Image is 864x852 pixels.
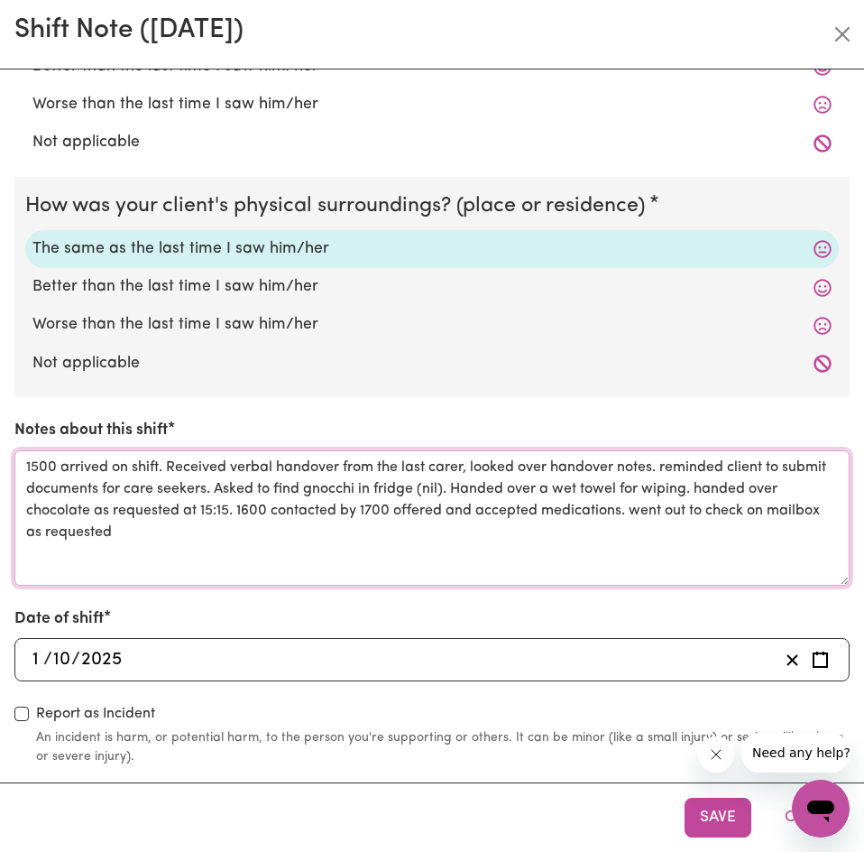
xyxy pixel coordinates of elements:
[43,650,52,670] span: /
[25,191,652,223] legend: How was your client's physical surroundings? (place or residence)
[806,646,834,673] button: Enter the date of shift
[828,20,857,49] button: Close
[32,313,832,337] label: Worse than the last time I saw him/her
[80,646,123,673] input: ----
[71,650,80,670] span: /
[14,14,244,47] h2: Shift Note ( [DATE] )
[36,728,850,766] small: An incident is harm, or potential harm, to the person you're supporting or others. It can be mino...
[14,419,168,442] label: Notes about this shift
[698,736,734,773] iframe: Close message
[741,733,850,773] iframe: Message from company
[32,93,832,116] label: Worse than the last time I saw him/her
[32,275,832,299] label: Better than the last time I saw him/her
[11,13,109,27] span: Need any help?
[32,131,832,154] label: Not applicable
[14,450,850,586] textarea: 1500 arrived on shift. Received verbal handover from the last carer, looked over handover notes. ...
[778,646,806,673] button: Clear date of shift
[32,237,832,261] label: The same as the last time I saw him/her
[769,798,850,838] button: Close
[792,780,850,838] iframe: Button to launch messaging window
[52,646,71,673] input: --
[685,798,751,838] button: Save
[32,352,832,375] label: Not applicable
[32,646,43,673] input: --
[36,703,155,725] label: Report as Incident
[14,607,104,631] label: Date of shift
